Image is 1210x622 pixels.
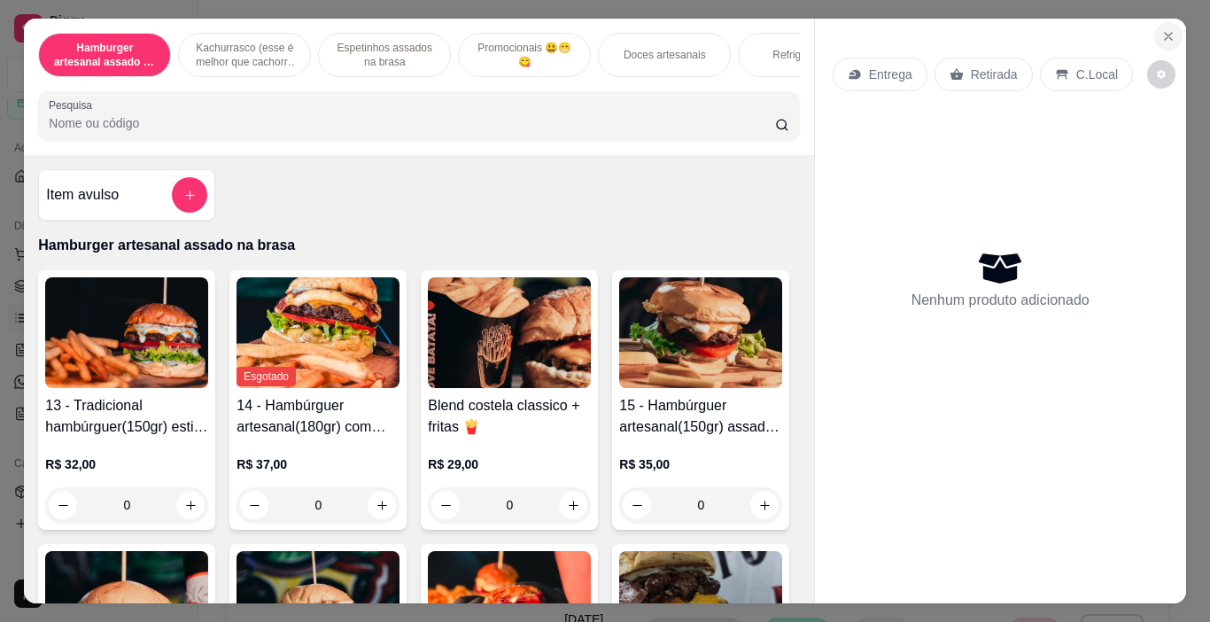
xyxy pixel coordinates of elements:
p: Doces artesanais [624,48,706,62]
p: Espetinhos assados na brasa [333,41,436,69]
h4: 15 - Hambúrguer artesanal(150gr) assado na brasa + cebola caramelizada + fritas 🍟 [619,395,782,438]
h4: Item avulso [46,184,119,206]
button: decrease-product-quantity [1147,60,1175,89]
p: R$ 37,00 [237,455,399,473]
input: Pesquisa [49,114,775,132]
h4: Blend costela classico + fritas 🍟 [428,395,591,438]
h4: 14 - Hambúrguer artesanal(180gr) com queijo coalho assados na brasa + fritas 🍟 [237,395,399,438]
label: Pesquisa [49,97,98,113]
img: product-image [237,277,399,388]
p: Nenhum produto adicionado [911,290,1090,311]
p: C.Local [1076,66,1118,83]
p: Kachurrasco (esse é melhor que cachorro quente 😉) [193,41,296,69]
p: R$ 29,00 [428,455,591,473]
h4: 13 - Tradicional hambúrguer(150gr) estilo americano + fritas 🍟 [45,395,208,438]
p: R$ 35,00 [619,455,782,473]
img: product-image [45,277,208,388]
img: product-image [428,277,591,388]
button: add-separate-item [172,177,207,213]
button: Close [1154,22,1183,51]
span: Esgotado [237,367,296,386]
img: product-image [619,277,782,388]
p: R$ 32,00 [45,455,208,473]
p: Entrega [869,66,912,83]
p: Hamburger artesanal assado na brasa [38,235,799,256]
p: Promocionais 😃😁😋 [473,41,576,69]
p: Refrigerantes [772,48,836,62]
p: Hamburger artesanal assado na brasa [53,41,156,69]
p: Retirada [971,66,1018,83]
